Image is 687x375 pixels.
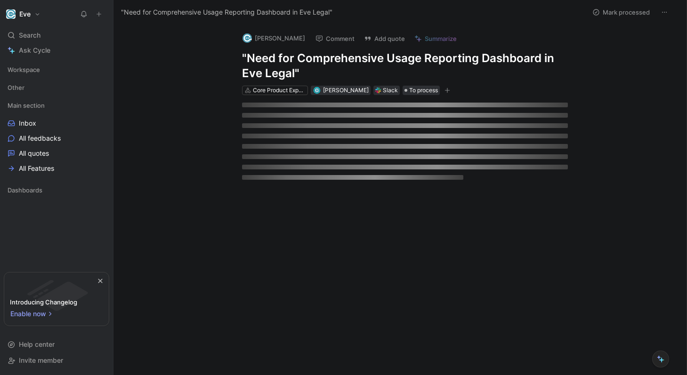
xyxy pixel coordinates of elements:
div: Main sectionInboxAll feedbacksAll quotesAll Features [4,98,109,176]
span: Summarize [425,34,457,43]
span: Invite member [19,356,63,364]
div: Search [4,28,109,42]
div: Other [4,80,109,95]
a: Inbox [4,116,109,130]
a: All feedbacks [4,131,109,145]
div: Slack [383,86,398,95]
span: Enable now [10,308,47,319]
div: Main section [4,98,109,112]
button: Summarize [410,32,461,45]
div: Other [4,80,109,97]
div: To process [403,86,440,95]
a: Ask Cycle [4,43,109,57]
span: All quotes [19,149,49,158]
a: All quotes [4,146,109,160]
h1: Eve [19,10,31,18]
span: All Features [19,164,54,173]
span: To process [409,86,438,95]
div: Introducing Changelog [10,296,77,308]
img: avatar [314,88,319,93]
button: Mark processed [588,6,654,19]
span: "Need for Comprehensive Usage Reporting Dashboard in Eve Legal" [121,7,332,18]
span: Dashboards [8,185,42,195]
span: All feedbacks [19,134,61,143]
img: Eve [6,9,16,19]
div: Dashboards [4,183,109,197]
div: Workspace [4,63,109,77]
h1: "Need for Comprehensive Usage Reporting Dashboard in Eve Legal" [242,51,568,81]
button: EveEve [4,8,43,21]
span: Main section [8,101,45,110]
span: Other [8,83,24,92]
button: logo[PERSON_NAME] [238,31,309,45]
div: Core Product Experience [253,86,306,95]
button: View actions [96,119,105,128]
img: logo [242,33,252,43]
div: Invite member [4,353,109,367]
div: Dashboards [4,183,109,200]
span: Ask Cycle [19,45,50,56]
span: Help center [19,340,55,348]
img: bg-BLZuj68n.svg [12,272,101,320]
span: [PERSON_NAME] [323,87,369,94]
button: View actions [96,149,105,158]
button: Comment [311,32,359,45]
button: View actions [96,164,105,173]
button: Add quote [360,32,409,45]
button: Enable now [10,308,54,320]
span: Workspace [8,65,40,74]
a: All Features [4,161,109,176]
div: Help center [4,337,109,351]
button: View actions [96,134,105,143]
span: Inbox [19,119,36,128]
span: Search [19,30,40,41]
